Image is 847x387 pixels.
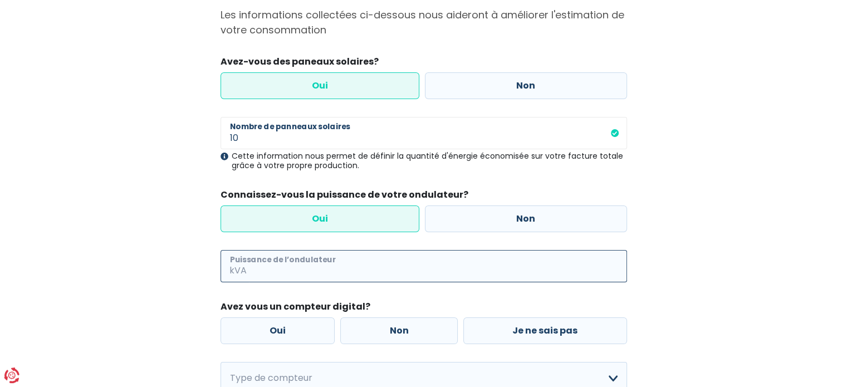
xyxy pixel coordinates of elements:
label: Non [340,317,458,344]
p: Les informations collectées ci-dessous nous aideront à améliorer l'estimation de votre consommation [221,7,627,37]
div: Cette information nous permet de définir la quantité d'énergie économisée sur votre facture total... [221,151,627,170]
legend: Connaissez-vous la puissance de votre ondulateur? [221,188,627,205]
label: Oui [221,72,420,99]
span: kVA [221,250,249,282]
label: Non [425,72,627,99]
legend: Avez vous un compteur digital? [221,300,627,317]
legend: Avez-vous des paneaux solaires? [221,55,627,72]
label: Oui [221,205,420,232]
label: Non [425,205,627,232]
label: Je ne sais pas [463,317,627,344]
label: Oui [221,317,335,344]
